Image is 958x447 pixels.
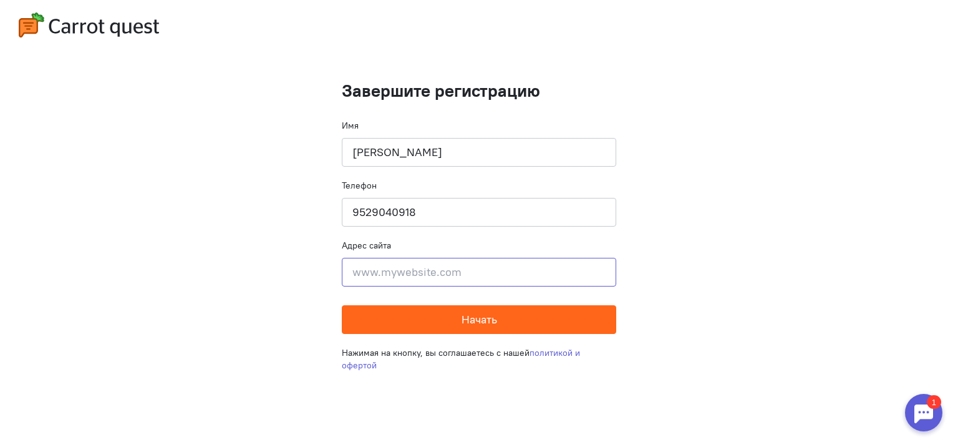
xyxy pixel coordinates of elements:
[342,258,616,287] input: www.mywebsite.com
[342,334,616,384] div: Нажимая на кнопку, вы соглашаетесь с нашей
[342,138,616,167] input: Ваше имя
[342,119,359,132] label: Имя
[342,305,616,334] button: Начать
[342,81,616,101] h1: Завершите регистрацию
[342,239,391,252] label: Адрес сайта
[19,12,159,37] img: carrot-quest-logo.svg
[28,7,42,21] div: 1
[462,312,497,327] span: Начать
[342,179,377,192] label: Телефон
[342,198,616,227] input: +79001110101
[342,347,580,371] a: политикой и офертой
